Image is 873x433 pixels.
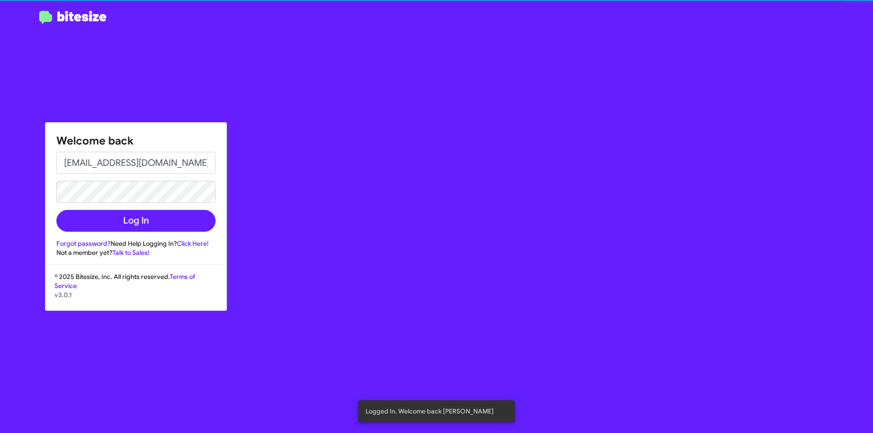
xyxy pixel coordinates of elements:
[56,210,216,232] button: Log In
[112,249,150,257] a: Talk to Sales!
[55,290,217,299] p: v3.0.1
[366,407,494,416] span: Logged In. Welcome back [PERSON_NAME]
[56,248,216,257] div: Not a member yet?
[56,152,216,174] input: Email address
[177,239,209,248] a: Click Here!
[45,272,226,310] div: © 2025 Bitesize, Inc. All rights reserved.
[56,134,216,148] h1: Welcome back
[56,239,110,248] a: Forgot password?
[56,239,216,248] div: Need Help Logging In?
